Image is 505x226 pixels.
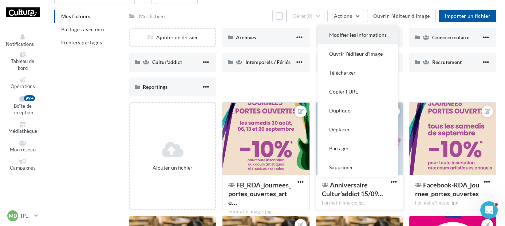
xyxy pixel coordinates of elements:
[139,13,166,20] div: Mes fichiers
[445,13,490,19] span: Importer un fichier
[143,84,167,90] span: Reportings
[130,34,215,41] div: Ajouter un dossier
[6,94,40,117] a: Boîte de réception 99+
[439,10,496,22] button: Importer un fichier
[10,147,36,152] span: Mon réseau
[6,120,40,136] a: Médiathèque
[11,83,35,89] span: Opérations
[317,82,398,101] button: Copier l'URL
[415,200,490,206] div: Format d'image: jpg
[6,41,34,47] span: Notifications
[152,59,182,65] span: Cultur'addict
[10,165,36,171] span: Campagnes
[317,63,398,82] button: Télécharger
[317,25,398,44] button: Modifier les informations
[24,95,35,101] div: 99+
[8,128,38,134] span: Médiathèque
[228,209,303,215] div: Format d'image: jpg
[61,39,102,45] span: Fichiers partagés
[317,44,398,63] button: Ouvrir l'éditeur d'image
[9,212,17,219] span: MD
[6,209,40,223] a: MD [PERSON_NAME]
[317,158,398,177] button: Supprimer
[21,212,31,219] p: [PERSON_NAME]
[317,139,398,158] button: Partager
[228,181,291,206] span: FB_RDA_journees_portes_ouvertes_art et musique
[415,181,479,198] span: Facebook-RDA_journee_portes_ouvertes
[367,10,436,22] button: Ouvrir l'éditeur d'image
[317,120,398,139] button: Déplacer
[327,10,364,22] button: Actions
[6,157,40,173] a: Campagnes
[11,58,34,71] span: Tableau de bord
[287,10,325,22] button: Gérer(0)
[307,13,313,19] span: (0)
[6,139,40,154] a: Mon réseau
[480,201,498,219] iframe: Intercom live chat
[432,34,469,40] span: Conso circulaire
[322,200,397,206] div: Format d'image: jpg
[322,181,383,198] span: Anniversaire Cultur'addict 15/09 au 28/09
[12,103,33,116] span: Boîte de réception
[133,164,212,171] div: Ajouter un fichier
[6,75,40,91] a: Opérations
[317,101,398,120] button: Dupliquer
[6,50,40,72] a: Tableau de bord
[432,59,462,65] span: Recrutement
[245,59,291,65] span: Intemporels / Fériés
[61,13,90,19] span: Mes fichiers
[334,13,352,19] span: Actions
[236,34,256,40] span: Archives
[61,26,104,32] span: Partagés avec moi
